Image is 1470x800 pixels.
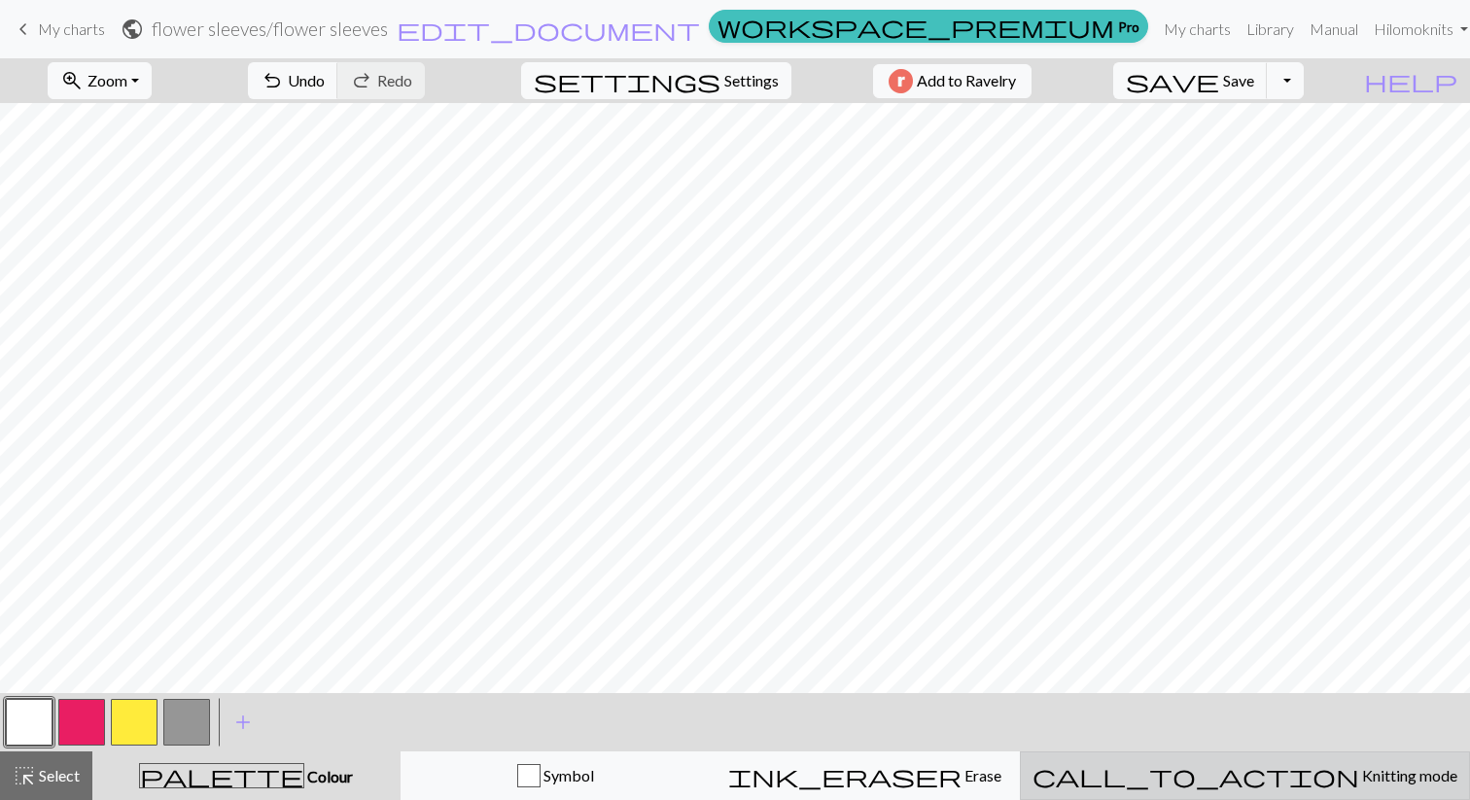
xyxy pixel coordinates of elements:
[534,67,720,94] span: settings
[140,762,303,789] span: palette
[521,62,791,99] button: SettingsSettings
[397,16,700,43] span: edit_document
[717,13,1114,40] span: workspace_premium
[288,71,325,89] span: Undo
[261,67,284,94] span: undo
[1364,67,1457,94] span: help
[710,751,1020,800] button: Erase
[92,751,401,800] button: Colour
[304,767,353,785] span: Colour
[1032,762,1359,789] span: call_to_action
[873,64,1032,98] button: Add to Ravelry
[917,69,1016,93] span: Add to Ravelry
[38,19,105,38] span: My charts
[13,762,36,789] span: highlight_alt
[1223,71,1254,89] span: Save
[1239,10,1302,49] a: Library
[1359,766,1457,784] span: Knitting mode
[36,766,80,784] span: Select
[1113,62,1268,99] button: Save
[962,766,1001,784] span: Erase
[1156,10,1239,49] a: My charts
[728,762,962,789] span: ink_eraser
[724,69,779,92] span: Settings
[401,751,711,800] button: Symbol
[48,62,152,99] button: Zoom
[1126,67,1219,94] span: save
[121,16,144,43] span: public
[60,67,84,94] span: zoom_in
[1302,10,1366,49] a: Manual
[12,16,35,43] span: keyboard_arrow_left
[1020,751,1470,800] button: Knitting mode
[87,71,127,89] span: Zoom
[12,13,105,46] a: My charts
[231,709,255,736] span: add
[541,766,594,784] span: Symbol
[152,17,388,40] h2: flower sleeves / flower sleeves
[248,62,338,99] button: Undo
[534,69,720,92] i: Settings
[709,10,1148,43] a: Pro
[889,69,913,93] img: Ravelry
